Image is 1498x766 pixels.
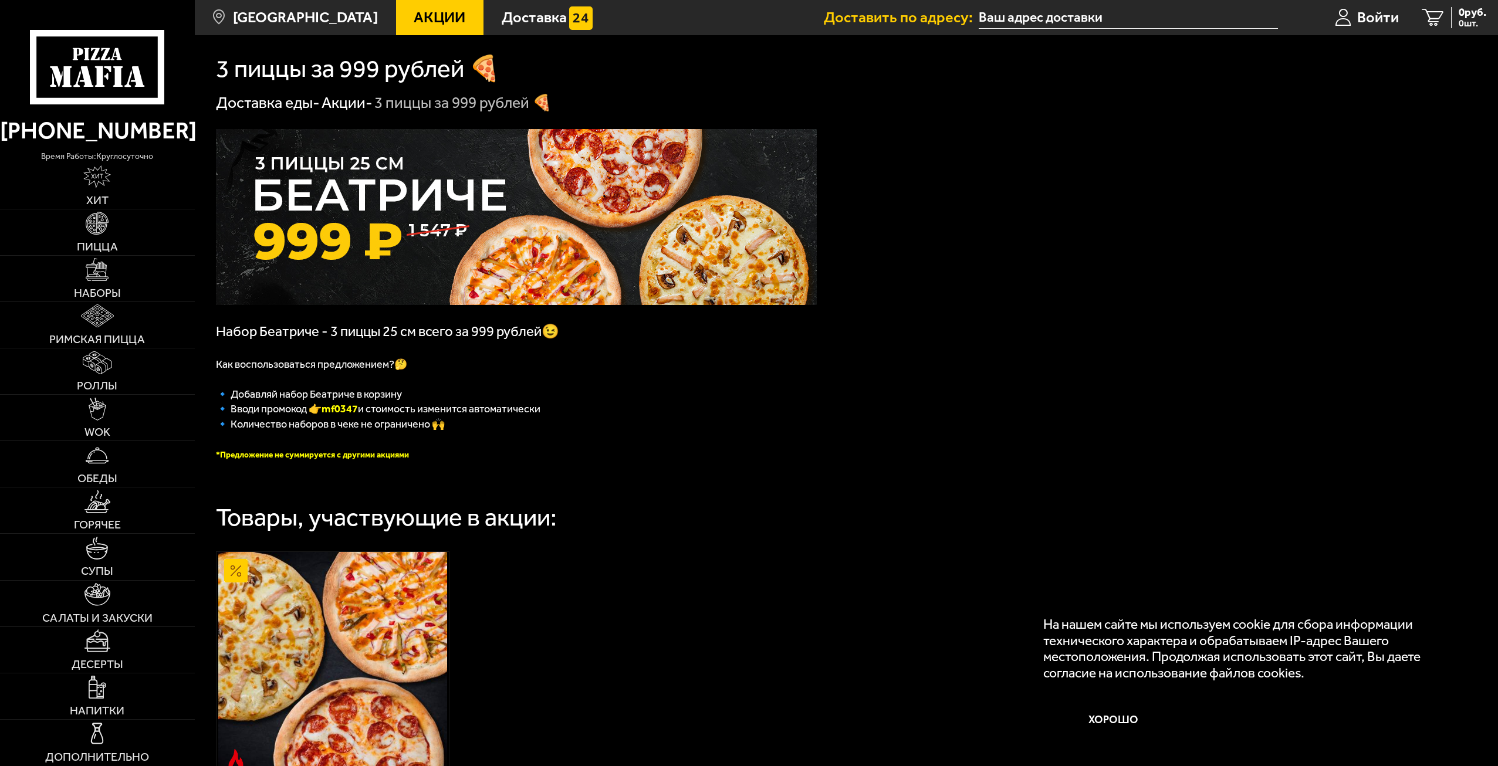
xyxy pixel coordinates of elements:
span: [GEOGRAPHIC_DATA] [233,10,378,25]
span: Как воспользоваться предложением?🤔 [216,358,407,371]
input: Ваш адрес доставки [979,7,1279,29]
div: 3 пиццы за 999 рублей 🍕 [374,93,552,113]
img: 1024x1024 [216,129,817,305]
a: Доставка еды- [216,93,320,112]
h1: 3 пиццы за 999 рублей 🍕 [216,56,500,82]
span: 🔹 Количество наборов в чеке не ограничено 🙌 [216,418,445,431]
span: 0 руб. [1459,7,1486,18]
span: Войти [1357,10,1399,25]
span: 🔹 Вводи промокод 👉 и стоимость изменится автоматически [216,402,540,415]
div: Товары, участвующие в акции: [216,505,557,530]
span: Дополнительно [45,751,149,763]
button: Хорошо [1043,696,1183,743]
img: 15daf4d41897b9f0e9f617042186c801.svg [569,6,593,30]
span: Доставка [502,10,567,25]
span: Наборы [74,287,121,299]
span: Горячее [74,519,121,531]
img: Акционный [224,559,248,582]
p: На нашем сайте мы используем cookie для сбора информации технического характера и обрабатываем IP... [1043,616,1455,681]
span: Супы [81,565,113,577]
span: Напитки [70,705,124,717]
span: Доставить по адресу: [824,10,979,25]
span: Десерты [72,659,123,670]
a: Акции- [322,93,373,112]
span: 🔹 Добавляй набор Беатриче в корзину [216,388,402,401]
span: WOK [84,426,110,438]
span: Набор Беатриче - 3 пиццы 25 см всего за 999 рублей😉 [216,323,559,340]
span: Римская пицца [49,334,145,345]
span: Акции [414,10,465,25]
font: *Предложение не суммируется с другими акциями [216,450,409,460]
span: 0 шт. [1459,19,1486,28]
b: mf0347 [322,402,358,415]
span: Пицца [77,241,118,253]
span: Обеды [77,473,117,484]
span: Роллы [77,380,117,392]
span: Салаты и закуски [42,612,153,624]
span: Хит [86,195,109,206]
